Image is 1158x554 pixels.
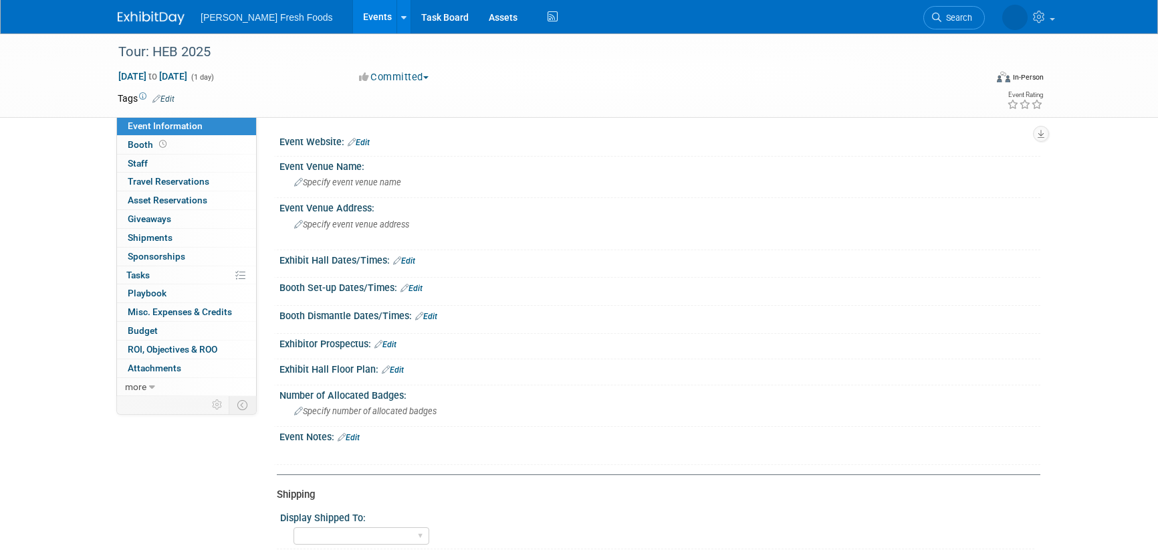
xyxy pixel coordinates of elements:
[1002,5,1028,30] img: Courtney Law
[277,488,1030,502] div: Shipping
[1012,72,1044,82] div: In-Person
[118,70,188,82] span: [DATE] [DATE]
[117,136,256,154] a: Booth
[206,396,229,413] td: Personalize Event Tab Strip
[117,266,256,284] a: Tasks
[114,40,965,64] div: Tour: HEB 2025
[128,232,172,243] span: Shipments
[128,251,185,262] span: Sponsorships
[117,359,256,377] a: Attachments
[128,306,232,317] span: Misc. Expenses & Credits
[923,6,985,29] a: Search
[279,278,1040,295] div: Booth Set-up Dates/Times:
[117,378,256,396] a: more
[279,385,1040,402] div: Number of Allocated Badges:
[997,72,1010,82] img: Format-Inperson.png
[279,306,1040,323] div: Booth Dismantle Dates/Times:
[201,12,333,23] span: [PERSON_NAME] Fresh Foods
[354,70,434,84] button: Committed
[118,92,175,105] td: Tags
[415,312,437,321] a: Edit
[128,176,209,187] span: Travel Reservations
[128,195,207,205] span: Asset Reservations
[1007,92,1043,98] div: Event Rating
[156,139,169,149] span: Booth not reserved yet
[393,256,415,266] a: Edit
[146,71,159,82] span: to
[117,322,256,340] a: Budget
[279,157,1040,173] div: Event Venue Name:
[117,173,256,191] a: Travel Reservations
[229,396,257,413] td: Toggle Event Tabs
[294,219,409,229] span: Specify event venue address
[117,210,256,228] a: Giveaways
[126,270,150,280] span: Tasks
[125,381,146,392] span: more
[294,177,401,187] span: Specify event venue name
[400,284,423,293] a: Edit
[128,213,171,224] span: Giveaways
[117,117,256,135] a: Event Information
[128,120,203,131] span: Event Information
[128,139,169,150] span: Booth
[338,433,360,442] a: Edit
[279,334,1040,351] div: Exhibitor Prospectus:
[279,250,1040,268] div: Exhibit Hall Dates/Times:
[279,132,1040,149] div: Event Website:
[117,155,256,173] a: Staff
[279,359,1040,377] div: Exhibit Hall Floor Plan:
[280,508,1034,525] div: Display Shipped To:
[152,94,175,104] a: Edit
[906,70,1044,90] div: Event Format
[382,365,404,375] a: Edit
[941,13,972,23] span: Search
[190,73,214,82] span: (1 day)
[117,341,256,359] a: ROI, Objectives & ROO
[117,229,256,247] a: Shipments
[117,191,256,209] a: Asset Reservations
[117,284,256,302] a: Playbook
[348,138,370,147] a: Edit
[279,427,1040,444] div: Event Notes:
[374,340,396,349] a: Edit
[128,288,166,298] span: Playbook
[118,11,185,25] img: ExhibitDay
[279,198,1040,215] div: Event Venue Address:
[117,248,256,266] a: Sponsorships
[128,158,148,169] span: Staff
[128,344,217,355] span: ROI, Objectives & ROO
[128,325,158,336] span: Budget
[128,363,181,373] span: Attachments
[117,303,256,321] a: Misc. Expenses & Credits
[294,406,437,416] span: Specify number of allocated badges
